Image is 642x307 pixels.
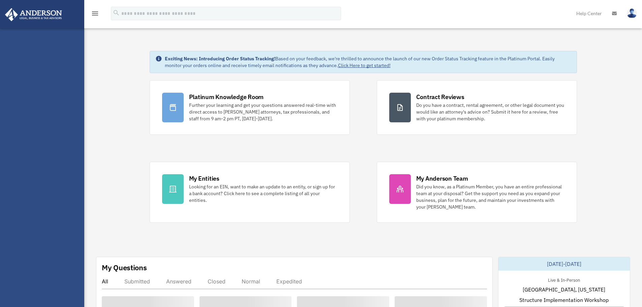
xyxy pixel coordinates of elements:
[165,56,275,62] strong: Exciting News: Introducing Order Status Tracking!
[242,278,260,285] div: Normal
[3,8,64,21] img: Anderson Advisors Platinum Portal
[150,162,350,223] a: My Entities Looking for an EIN, want to make an update to an entity, or sign up for a bank accoun...
[150,80,350,135] a: Platinum Knowledge Room Further your learning and get your questions answered real-time with dire...
[189,174,219,183] div: My Entities
[416,174,468,183] div: My Anderson Team
[124,278,150,285] div: Submitted
[208,278,225,285] div: Closed
[519,296,609,304] span: Structure Implementation Workshop
[416,93,464,101] div: Contract Reviews
[627,8,637,18] img: User Pic
[416,183,564,210] div: Did you know, as a Platinum Member, you have an entire professional team at your disposal? Get th...
[377,80,577,135] a: Contract Reviews Do you have a contract, rental agreement, or other legal document you would like...
[338,62,391,68] a: Click Here to get started!
[165,55,571,69] div: Based on your feedback, we're thrilled to announce the launch of our new Order Status Tracking fe...
[113,9,120,17] i: search
[91,12,99,18] a: menu
[523,285,605,294] span: [GEOGRAPHIC_DATA], [US_STATE]
[189,93,264,101] div: Platinum Knowledge Room
[189,183,337,204] div: Looking for an EIN, want to make an update to an entity, or sign up for a bank account? Click her...
[91,9,99,18] i: menu
[377,162,577,223] a: My Anderson Team Did you know, as a Platinum Member, you have an entire professional team at your...
[102,278,108,285] div: All
[543,276,585,283] div: Live & In-Person
[166,278,191,285] div: Answered
[416,102,564,122] div: Do you have a contract, rental agreement, or other legal document you would like an attorney's ad...
[102,263,147,273] div: My Questions
[189,102,337,122] div: Further your learning and get your questions answered real-time with direct access to [PERSON_NAM...
[498,257,630,271] div: [DATE]-[DATE]
[276,278,302,285] div: Expedited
